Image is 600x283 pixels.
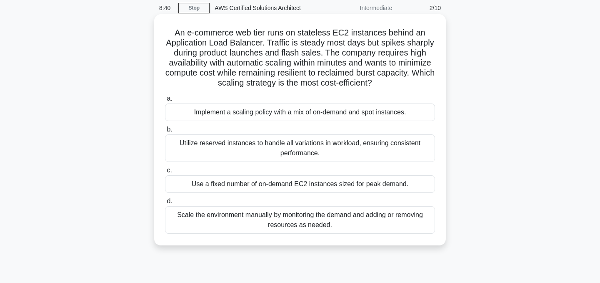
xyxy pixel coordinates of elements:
[178,3,210,13] a: Stop
[165,134,435,162] div: Utilize reserved instances to handle all variations in workload, ensuring consistent performance.
[165,175,435,193] div: Use a fixed number of on-demand EC2 instances sized for peak demand.
[167,95,172,102] span: a.
[167,167,172,174] span: c.
[167,197,172,205] span: d.
[165,104,435,121] div: Implement a scaling policy with a mix of on-demand and spot instances.
[165,206,435,234] div: Scale the environment manually by monitoring the demand and adding or removing resources as needed.
[164,28,436,88] h5: An e-commerce web tier runs on stateless EC2 instances behind an Application Load Balancer. Traff...
[167,126,172,133] span: b.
